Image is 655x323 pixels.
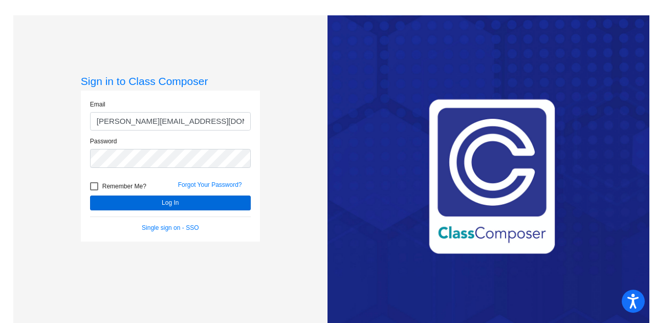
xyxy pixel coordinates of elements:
[81,75,260,88] h3: Sign in to Class Composer
[102,180,146,192] span: Remember Me?
[90,196,251,210] button: Log In
[142,224,199,231] a: Single sign on - SSO
[178,181,242,188] a: Forgot Your Password?
[90,100,105,109] label: Email
[90,137,117,146] label: Password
